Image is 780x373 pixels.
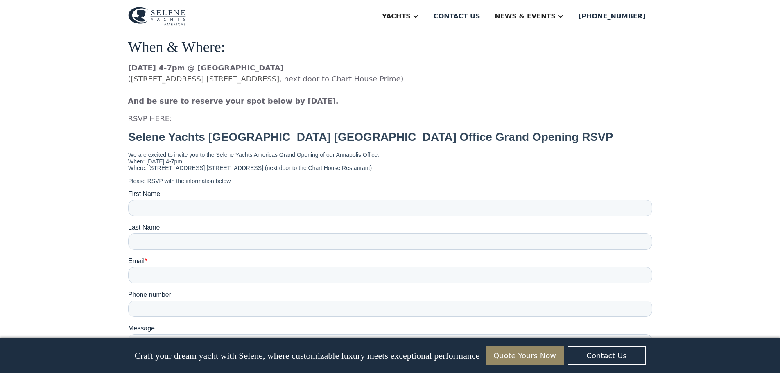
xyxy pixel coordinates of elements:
img: logo [128,7,186,26]
a: [STREET_ADDRESS] [STREET_ADDRESS] [131,75,280,83]
div: News & EVENTS [495,11,556,21]
div: Contact us [434,11,480,21]
p: RSVP HERE: [128,113,652,124]
a: Quote Yours Now [486,346,564,365]
strong: And be sure to reserve your spot below by [DATE]. [128,97,339,105]
p: ( , next door to Chart House Prime) ‍ [128,62,652,106]
strong: [DATE] 4-7pm @ [GEOGRAPHIC_DATA] [128,63,284,72]
a: Contact Us [568,346,646,365]
div: Yachts [382,11,411,21]
div: [PHONE_NUMBER] [579,11,645,21]
h4: When & Where: [128,39,652,56]
p: Craft your dream yacht with Selene, where customizable luxury meets exceptional performance [134,350,479,361]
